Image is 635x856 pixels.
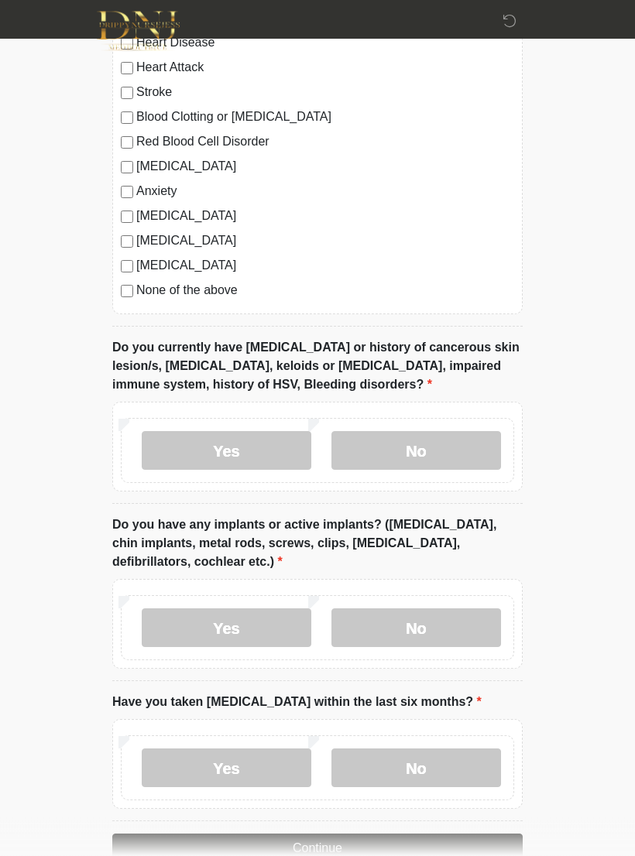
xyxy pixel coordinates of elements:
input: [MEDICAL_DATA] [121,236,133,248]
label: Yes [142,609,311,648]
input: Heart Attack [121,63,133,75]
label: No [331,609,501,648]
input: Stroke [121,87,133,100]
img: DNJ Med Boutique Logo [97,12,180,51]
input: [MEDICAL_DATA] [121,261,133,273]
input: [MEDICAL_DATA] [121,211,133,224]
input: None of the above [121,286,133,298]
input: Blood Clotting or [MEDICAL_DATA] [121,112,133,125]
label: Red Blood Cell Disorder [136,133,514,152]
input: Anxiety [121,187,133,199]
label: Blood Clotting or [MEDICAL_DATA] [136,108,514,127]
label: Yes [142,749,311,788]
label: No [331,749,501,788]
label: [MEDICAL_DATA] [136,257,514,276]
label: Stroke [136,84,514,102]
label: [MEDICAL_DATA] [136,158,514,176]
label: [MEDICAL_DATA] [136,207,514,226]
input: [MEDICAL_DATA] [121,162,133,174]
label: Heart Attack [136,59,514,77]
label: Have you taken [MEDICAL_DATA] within the last six months? [112,693,482,712]
label: [MEDICAL_DATA] [136,232,514,251]
label: Yes [142,432,311,471]
label: No [331,432,501,471]
label: None of the above [136,282,514,300]
label: Do you have any implants or active implants? ([MEDICAL_DATA], chin implants, metal rods, screws, ... [112,516,523,572]
input: Red Blood Cell Disorder [121,137,133,149]
label: Do you currently have [MEDICAL_DATA] or history of cancerous skin lesion/s, [MEDICAL_DATA], keloi... [112,339,523,395]
label: Anxiety [136,183,514,201]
